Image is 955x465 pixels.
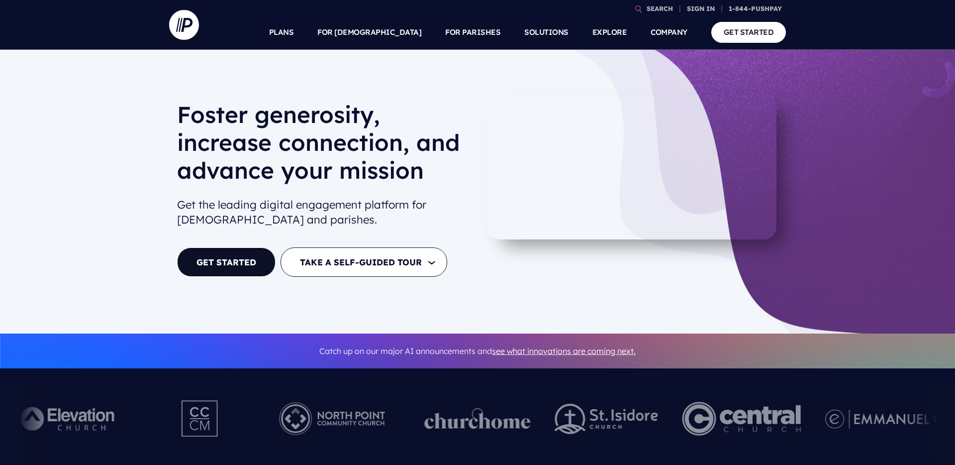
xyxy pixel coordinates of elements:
[651,15,687,50] a: COMPANY
[492,346,636,356] a: see what innovations are coming next.
[177,101,470,192] h1: Foster generosity, increase connection, and advance your mission
[269,15,294,50] a: PLANS
[281,247,447,277] button: TAKE A SELF-GUIDED TOUR
[0,391,137,446] img: Pushpay_Logo__Elevation
[264,391,400,446] img: Pushpay_Logo__NorthPoint
[177,193,470,232] h2: Get the leading digital engagement platform for [DEMOGRAPHIC_DATA] and parishes.
[555,404,658,434] img: pp_logos_2
[317,15,421,50] a: FOR [DEMOGRAPHIC_DATA]
[424,408,531,429] img: pp_logos_1
[445,15,500,50] a: FOR PARISHES
[161,391,240,446] img: Pushpay_Logo__CCM
[177,247,276,277] a: GET STARTED
[592,15,627,50] a: EXPLORE
[177,340,778,362] p: Catch up on our major AI announcements and
[711,22,786,42] a: GET STARTED
[524,15,569,50] a: SOLUTIONS
[682,391,801,446] img: Central Church Henderson NV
